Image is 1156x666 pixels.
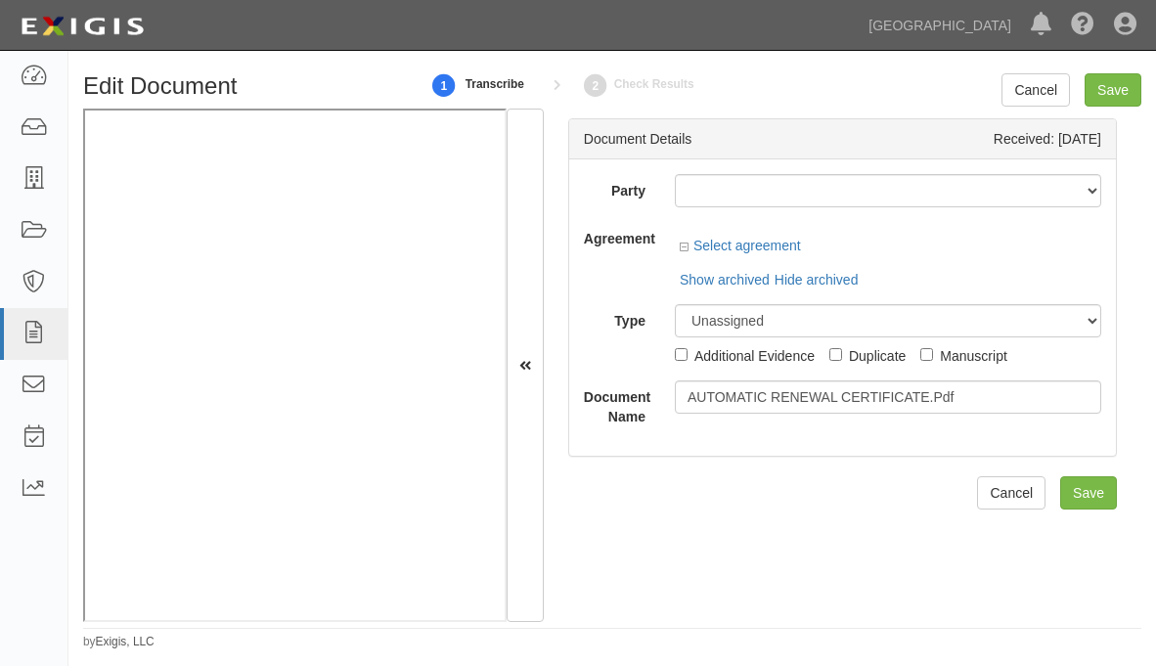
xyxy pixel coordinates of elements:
[569,174,660,200] label: Party
[770,272,859,288] a: Hide arhived
[977,476,1045,510] a: Cancel
[675,272,770,288] a: Show arhived
[83,73,417,99] h1: Edit Document
[569,380,660,426] label: Document Name
[1001,73,1070,107] a: Cancel
[429,64,459,106] a: 1
[849,344,906,366] div: Duplicate
[1085,73,1141,107] input: Save
[1071,14,1094,37] i: Help Center - Complianz
[920,348,933,361] input: Manuscript
[1060,476,1117,510] input: Save
[429,74,459,98] strong: 1
[15,9,150,44] img: logo-5460c22ac91f19d4615b14bd174203de0afe785f0fc80cf4dbbc73dc1793850b.png
[675,348,688,361] input: Additional Evidence
[584,129,692,149] div: Document Details
[466,77,524,91] small: Transcribe
[581,74,610,98] strong: 2
[680,238,801,253] a: Select agreement
[96,635,155,648] a: Exigis, LLC
[829,348,842,361] input: Duplicate
[83,634,155,650] small: by
[569,304,660,331] label: Type
[859,6,1021,45] a: [GEOGRAPHIC_DATA]
[694,344,815,366] div: Additional Evidence
[940,344,1006,366] div: Manuscript
[569,222,660,248] label: Agreement
[581,64,610,106] a: Check Results
[994,129,1101,149] div: Received: [DATE]
[614,77,694,91] small: Check Results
